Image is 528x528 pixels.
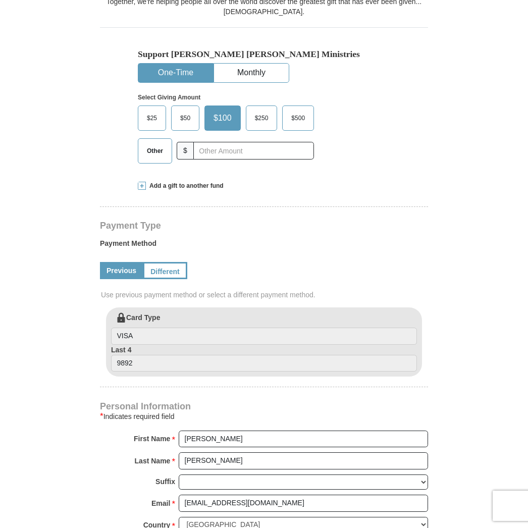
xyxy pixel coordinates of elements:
strong: Email [151,496,170,510]
input: Card Type [111,328,417,345]
span: Add a gift to another fund [146,182,224,190]
button: Monthly [214,64,289,82]
strong: First Name [134,432,170,446]
span: $250 [250,111,274,126]
span: Other [142,143,168,159]
h4: Personal Information [100,402,428,410]
span: $ [177,142,194,160]
label: Last 4 [111,345,417,372]
span: $50 [175,111,195,126]
input: Last 4 [111,355,417,372]
div: Indicates required field [100,410,428,423]
input: Other Amount [193,142,314,160]
span: $25 [142,111,162,126]
a: Different [143,262,187,279]
strong: Last Name [135,454,171,468]
h4: Payment Type [100,222,428,230]
span: $100 [208,111,237,126]
label: Card Type [111,312,417,345]
label: Payment Method [100,238,428,253]
strong: Suffix [155,474,175,489]
a: Previous [100,262,143,279]
span: Use previous payment method or select a different payment method. [101,290,429,300]
strong: Select Giving Amount [138,94,200,101]
span: $500 [286,111,310,126]
button: One-Time [138,64,213,82]
h5: Support [PERSON_NAME] [PERSON_NAME] Ministries [138,49,390,60]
